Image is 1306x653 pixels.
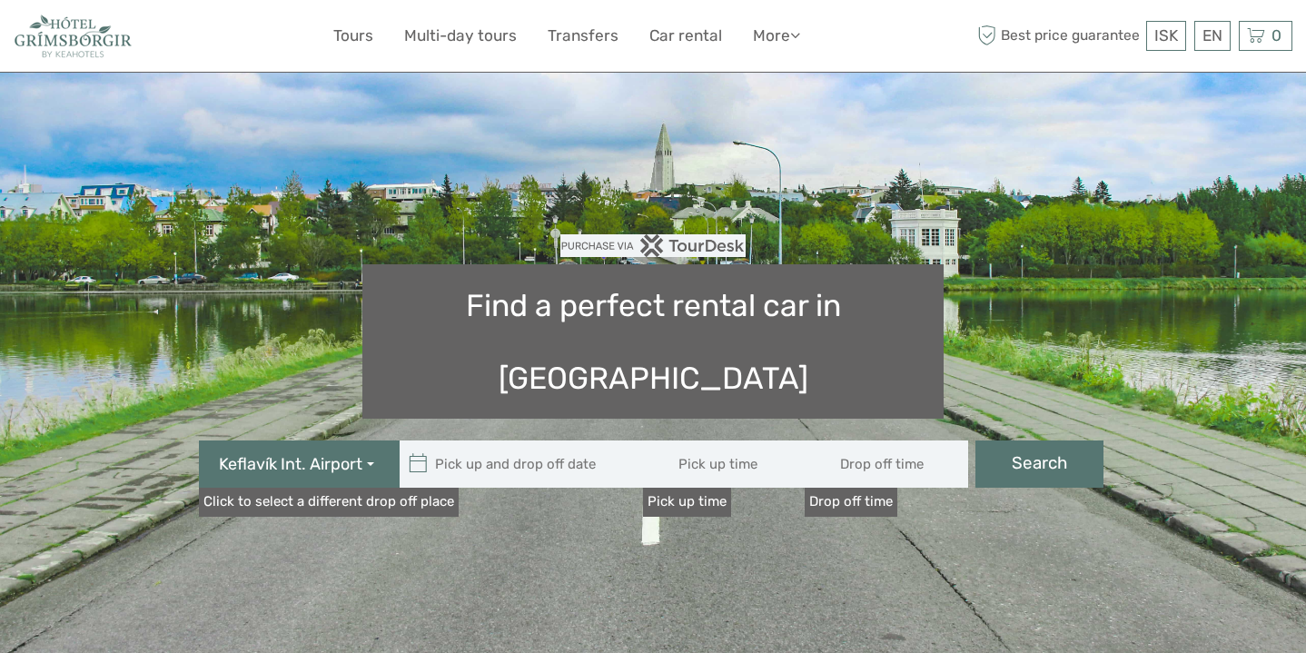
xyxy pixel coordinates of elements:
[404,23,517,49] a: Multi-day tours
[1269,26,1284,45] span: 0
[643,440,806,488] input: Pick up time
[219,453,362,477] span: Keflavík Int. Airport
[805,488,897,516] label: Drop off time
[548,23,618,49] a: Transfers
[14,14,133,58] img: 2330-0b36fd34-6396-456d-bf6d-def7e598b057_logo_small.jpg
[643,488,731,516] label: Pick up time
[753,23,800,49] a: More
[1194,21,1231,51] div: EN
[973,21,1142,51] span: Best price guarantee
[400,440,645,488] input: Pick up and drop off date
[805,440,968,488] input: Drop off time
[362,264,944,419] h1: Find a perfect rental car in [GEOGRAPHIC_DATA]
[333,23,373,49] a: Tours
[560,234,745,257] img: PurchaseViaTourDesk.png
[199,440,400,488] button: Keflavík Int. Airport
[1154,26,1178,45] span: ISK
[649,23,722,49] a: Car rental
[975,440,1103,488] button: Search
[199,488,459,516] a: Click to select a different drop off place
